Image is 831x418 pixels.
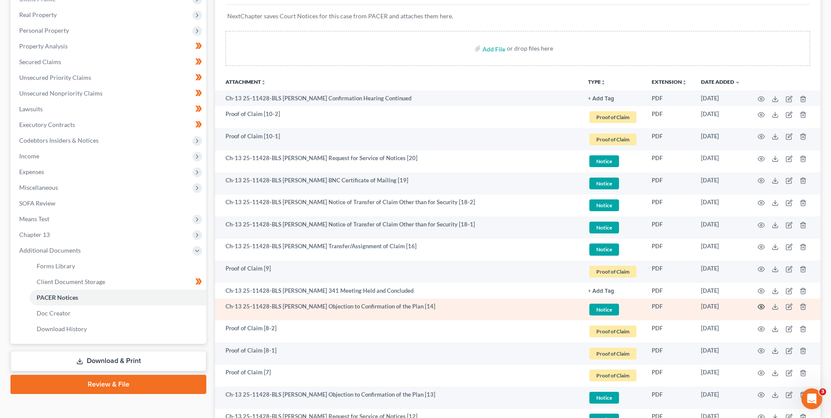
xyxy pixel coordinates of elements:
[215,260,581,283] td: Proof of Claim [9]
[261,80,266,85] i: unfold_more
[589,348,636,360] span: Proof of Claim
[801,388,822,409] iframe: Intercom live chat
[37,294,78,301] span: PACER Notices
[694,260,747,283] td: [DATE]
[215,298,581,321] td: Ch-13 25-11428-BLS [PERSON_NAME] Objection to Confirmation of the Plan [14]
[30,305,206,321] a: Doc Creator
[19,121,75,128] span: Executory Contracts
[215,283,581,298] td: Ch-13 25-11428-BLS [PERSON_NAME] 341 Meeting Held and Concluded
[589,222,619,233] span: Notice
[652,79,687,85] a: Extensionunfold_more
[589,392,619,404] span: Notice
[19,168,44,175] span: Expenses
[589,134,636,145] span: Proof of Claim
[588,264,638,279] a: Proof of Claim
[645,151,694,173] td: PDF
[37,309,71,317] span: Doc Creator
[645,90,694,106] td: PDF
[589,178,619,189] span: Notice
[694,216,747,239] td: [DATE]
[645,239,694,261] td: PDF
[30,290,206,305] a: PACER Notices
[589,325,636,337] span: Proof of Claim
[588,288,614,294] button: + Add Tag
[30,321,206,337] a: Download History
[701,79,740,85] a: Date Added expand_more
[694,151,747,173] td: [DATE]
[694,90,747,106] td: [DATE]
[215,343,581,365] td: Proof of Claim [8-1]
[19,42,68,50] span: Property Analysis
[694,320,747,343] td: [DATE]
[12,54,206,70] a: Secured Claims
[19,184,58,191] span: Miscellaneous
[227,12,808,21] p: NextChapter saves Court Notices for this case from PACER and attaches them here.
[645,128,694,151] td: PDF
[10,351,206,371] a: Download & Print
[645,172,694,195] td: PDF
[645,216,694,239] td: PDF
[589,111,636,123] span: Proof of Claim
[12,70,206,86] a: Unsecured Priority Claims
[507,44,553,53] div: or drop files here
[37,278,105,285] span: Client Document Storage
[589,243,619,255] span: Notice
[19,27,69,34] span: Personal Property
[12,195,206,211] a: SOFA Review
[19,247,81,254] span: Additional Documents
[694,343,747,365] td: [DATE]
[588,132,638,147] a: Proof of Claim
[19,89,103,97] span: Unsecured Nonpriority Claims
[215,128,581,151] td: Proof of Claim [10-1]
[588,391,638,405] a: Notice
[694,172,747,195] td: [DATE]
[19,215,49,223] span: Means Test
[215,320,581,343] td: Proof of Claim [8-2]
[588,368,638,383] a: Proof of Claim
[588,242,638,257] a: Notice
[694,283,747,298] td: [DATE]
[215,195,581,217] td: Ch-13 25-11428-BLS [PERSON_NAME] Notice of Transfer of Claim Other than for Security [18-2]
[12,101,206,117] a: Lawsuits
[589,199,619,211] span: Notice
[589,304,619,315] span: Notice
[37,325,87,332] span: Download History
[12,117,206,133] a: Executory Contracts
[588,287,638,295] a: + Add Tag
[588,154,638,168] a: Notice
[215,90,581,106] td: Ch-13 25-11428-BLS [PERSON_NAME] Confirmation Hearing Continued
[645,365,694,387] td: PDF
[588,346,638,361] a: Proof of Claim
[215,216,581,239] td: Ch-13 25-11428-BLS [PERSON_NAME] Notice of Transfer of Claim Other than for Security [18-1]
[645,260,694,283] td: PDF
[645,283,694,298] td: PDF
[645,195,694,217] td: PDF
[215,151,581,173] td: Ch-13 25-11428-BLS [PERSON_NAME] Request for Service of Notices [20]
[694,239,747,261] td: [DATE]
[19,105,43,113] span: Lawsuits
[19,137,99,144] span: Codebtors Insiders & Notices
[588,220,638,235] a: Notice
[645,343,694,365] td: PDF
[589,370,636,381] span: Proof of Claim
[694,387,747,409] td: [DATE]
[30,258,206,274] a: Forms Library
[588,198,638,212] a: Notice
[694,128,747,151] td: [DATE]
[601,80,606,85] i: unfold_more
[215,172,581,195] td: Ch-13 25-11428-BLS [PERSON_NAME] BNC Certificate of Mailing [19]
[12,86,206,101] a: Unsecured Nonpriority Claims
[645,298,694,321] td: PDF
[215,387,581,409] td: Ch-13 25-11428-BLS [PERSON_NAME] Objection to Confirmation of the Plan [13]
[588,302,638,317] a: Notice
[588,176,638,191] a: Notice
[589,155,619,167] span: Notice
[215,365,581,387] td: Proof of Claim [7]
[588,110,638,124] a: Proof of Claim
[215,239,581,261] td: Ch-13 25-11428-BLS [PERSON_NAME] Transfer/Assignment of Claim [16]
[694,365,747,387] td: [DATE]
[19,11,57,18] span: Real Property
[588,324,638,339] a: Proof of Claim
[735,80,740,85] i: expand_more
[19,58,61,65] span: Secured Claims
